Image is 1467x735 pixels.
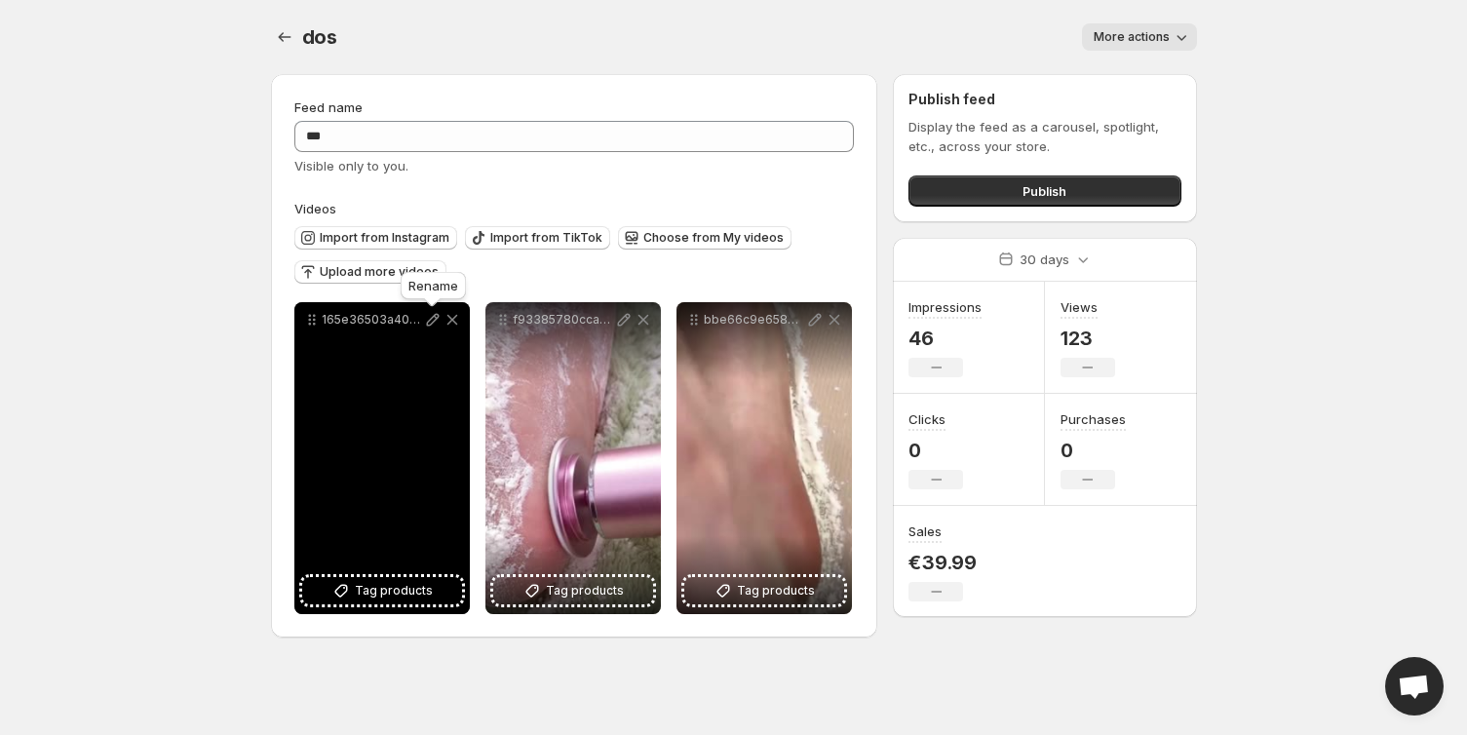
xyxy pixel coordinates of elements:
[355,581,433,600] span: Tag products
[1061,439,1126,462] p: 0
[908,439,963,462] p: 0
[908,551,977,574] p: €39.99
[1061,327,1115,350] p: 123
[676,302,852,614] div: bbe66c9e658e46cca6f1eede105cf77dTag products
[1023,181,1066,201] span: Publish
[908,117,1180,156] p: Display the feed as a carousel, spotlight, etc., across your store.
[618,226,791,250] button: Choose from My videos
[294,260,446,284] button: Upload more videos
[1385,657,1444,716] a: Open chat
[1020,250,1069,269] p: 30 days
[908,327,982,350] p: 46
[737,581,815,600] span: Tag products
[704,312,805,328] p: bbe66c9e658e46cca6f1eede105cf77d
[302,577,462,604] button: Tag products
[1061,297,1098,317] h3: Views
[485,302,661,614] div: f93385780cca4aa69eb92e9828ae2838Tag products
[684,577,844,604] button: Tag products
[493,577,653,604] button: Tag products
[294,158,408,174] span: Visible only to you.
[322,312,423,328] p: 165e36503a40438abca00dd2b4639d7d
[908,90,1180,109] h2: Publish feed
[490,230,602,246] span: Import from TikTok
[294,201,336,216] span: Videos
[1082,23,1197,51] button: More actions
[643,230,784,246] span: Choose from My videos
[1094,29,1170,45] span: More actions
[908,522,942,541] h3: Sales
[908,409,946,429] h3: Clicks
[513,312,614,328] p: f93385780cca4aa69eb92e9828ae2838
[1061,409,1126,429] h3: Purchases
[465,226,610,250] button: Import from TikTok
[320,230,449,246] span: Import from Instagram
[302,25,337,49] span: dos
[294,99,363,115] span: Feed name
[908,175,1180,207] button: Publish
[320,264,439,280] span: Upload more videos
[271,23,298,51] button: Settings
[908,297,982,317] h3: Impressions
[294,226,457,250] button: Import from Instagram
[294,302,470,614] div: 165e36503a40438abca00dd2b4639d7dTag products
[546,581,624,600] span: Tag products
